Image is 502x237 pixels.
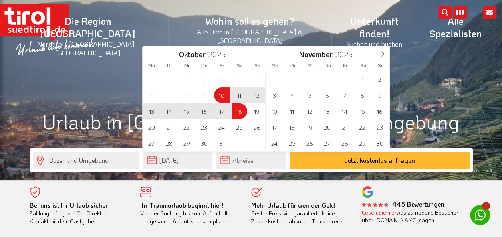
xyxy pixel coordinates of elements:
[284,119,300,135] span: November 18, 2025
[290,152,470,169] button: Jetzt kostenlos anfragen
[319,87,335,103] span: November 6, 2025
[140,201,223,209] b: Ihr Traumurlaub beginnt hier!
[140,201,239,225] div: Von der Buchung bis zum Aufenthalt, der gesamte Ablauf ist unkompliziert
[372,71,388,87] span: November 2, 2025
[482,202,490,210] span: 1
[302,63,319,68] span: Mi
[196,135,212,151] span: Oktober 30, 2025
[196,103,212,119] span: Oktober 16, 2025
[178,27,322,45] small: Alle Orte in [GEOGRAPHIC_DATA] & [GEOGRAPHIC_DATA]
[266,63,284,68] span: Mo
[249,87,265,103] span: Oktober 12, 2025
[284,63,301,68] span: Di
[249,103,265,119] span: Oktober 19, 2025
[214,71,230,87] span: Oktober 3, 2025
[417,6,494,48] a: Alle Spezialisten
[179,119,194,135] span: Oktober 22, 2025
[216,152,286,169] input: Abreise
[161,103,177,119] span: Oktober 14, 2025
[232,103,247,119] span: Oktober 18, 2025
[144,135,159,151] span: Oktober 27, 2025
[251,201,335,209] b: Mehr Urlaub für weniger Geld
[372,87,388,103] span: November 9, 2025
[179,103,194,119] span: Oktober 15, 2025
[302,119,317,135] span: November 19, 2025
[302,87,317,103] span: November 5, 2025
[372,135,388,151] span: November 30, 2025
[30,111,473,132] h1: Urlaub in [GEOGRAPHIC_DATA] und Umgebung
[161,87,177,103] span: Oktober 7, 2025
[144,119,159,135] span: Oktober 20, 2025
[302,103,317,119] span: November 12, 2025
[249,119,265,135] span: Oktober 26, 2025
[284,87,300,103] span: November 4, 2025
[362,209,461,224] div: was zufriedene Besucher über [DOMAIN_NAME] sagen
[302,135,317,151] span: November 26, 2025
[161,135,177,151] span: Oktober 28, 2025
[179,135,194,151] span: Oktober 29, 2025
[214,103,230,119] span: Oktober 17, 2025
[206,49,232,59] input: Year
[196,119,212,135] span: Oktober 23, 2025
[372,63,389,68] span: So
[453,6,467,19] i: Karte öffnen
[178,63,196,68] span: Mi
[196,71,212,87] span: Oktober 2, 2025
[161,119,177,135] span: Oktober 21, 2025
[18,39,159,57] small: Nordtirol - [GEOGRAPHIC_DATA] - [GEOGRAPHIC_DATA]
[299,51,333,58] span: November
[33,152,139,169] input: Wo soll's hingehen?
[355,119,370,135] span: November 22, 2025
[267,87,282,103] span: November 3, 2025
[319,119,335,135] span: November 20, 2025
[232,119,247,135] span: Oktober 25, 2025
[267,135,282,151] span: November 24, 2025
[337,103,353,119] span: November 14, 2025
[372,103,388,119] span: November 16, 2025
[196,63,213,68] span: Do
[284,135,300,151] span: November 25, 2025
[362,200,444,208] b: - 445 Bewertungen
[337,63,354,68] span: Fr
[8,6,168,66] a: Die Region [GEOGRAPHIC_DATA]Nordtirol - [GEOGRAPHIC_DATA] - [GEOGRAPHIC_DATA]
[213,63,231,68] span: Fr
[179,51,206,58] span: Oktober
[267,119,282,135] span: November 17, 2025
[284,103,300,119] span: November 11, 2025
[144,103,159,119] span: Oktober 13, 2025
[470,205,490,225] a: 1
[341,39,407,48] small: Suchen und buchen
[483,6,496,19] i: Kontakt
[249,71,265,87] span: Oktober 5, 2025
[248,63,266,68] span: So
[355,103,370,119] span: November 15, 2025
[143,152,212,169] input: Anreise
[168,6,332,53] a: Wohin soll es gehen?Alle Orte in [GEOGRAPHIC_DATA] & [GEOGRAPHIC_DATA]
[355,71,370,87] span: November 1, 2025
[372,119,388,135] span: November 23, 2025
[333,49,359,59] input: Year
[232,87,247,103] span: Oktober 11, 2025
[267,103,282,119] span: November 10, 2025
[354,63,372,68] span: Sa
[179,71,194,87] span: Oktober 1, 2025
[30,201,129,225] div: Zahlung erfolgt vor Ort. Direkter Kontakt mit dem Gastgeber
[337,135,353,151] span: November 28, 2025
[319,103,335,119] span: November 13, 2025
[144,87,159,103] span: Oktober 6, 2025
[251,201,350,225] div: Bester Preis wird garantiert - keine Zusatzkosten - absolute Transparenz
[231,63,248,68] span: Sa
[196,87,212,103] span: Oktober 9, 2025
[355,135,370,151] span: November 29, 2025
[214,135,230,151] span: Oktober 31, 2025
[331,6,417,57] a: Unterkunft finden!Suchen und buchen
[355,87,370,103] span: November 8, 2025
[319,135,335,151] span: November 27, 2025
[362,209,397,216] a: Lesen Sie hier
[337,87,353,103] span: November 7, 2025
[232,71,247,87] span: Oktober 4, 2025
[214,119,230,135] span: Oktober 24, 2025
[179,87,194,103] span: Oktober 8, 2025
[337,119,353,135] span: November 21, 2025
[160,63,178,68] span: Di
